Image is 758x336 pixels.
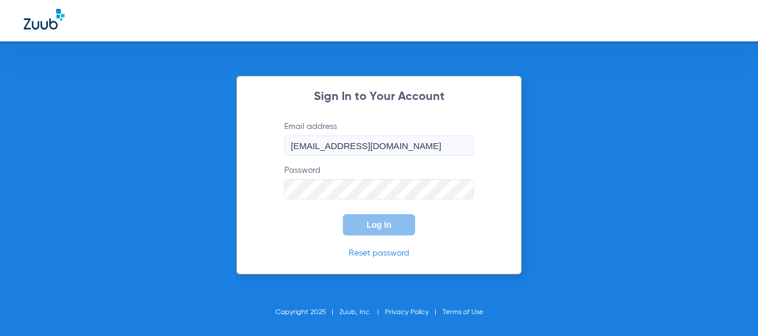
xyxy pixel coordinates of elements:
[367,220,391,230] span: Log In
[284,179,474,199] input: Password
[284,121,474,156] label: Email address
[442,309,483,316] a: Terms of Use
[349,249,409,257] a: Reset password
[266,91,492,103] h2: Sign In to Your Account
[339,306,385,318] li: Zuub, Inc.
[275,306,339,318] li: Copyright 2025
[284,135,474,156] input: Email address
[385,309,429,316] a: Privacy Policy
[343,214,415,235] button: Log In
[284,164,474,199] label: Password
[24,9,65,30] img: Zuub Logo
